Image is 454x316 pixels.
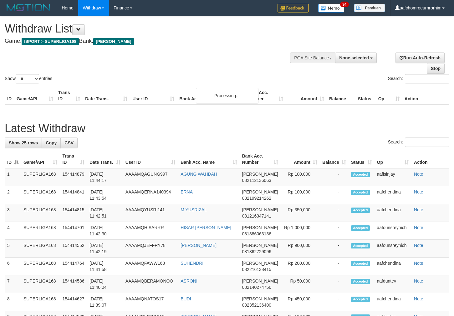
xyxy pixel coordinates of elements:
th: Game/API [14,87,56,105]
span: Accepted [351,172,370,177]
span: [PERSON_NAME] [242,278,278,283]
th: Game/API: activate to sort column ascending [21,150,60,168]
a: Note [414,278,423,283]
th: Trans ID: activate to sort column ascending [60,150,87,168]
span: Copy 081216347141 to clipboard [242,213,271,218]
td: SUPERLIGA168 [21,186,60,204]
a: M YUSRIZAL [181,207,207,212]
th: User ID [130,87,177,105]
span: [PERSON_NAME] [242,207,278,212]
h4: Game: Bank: [5,38,296,44]
th: Action [402,87,449,105]
td: 1 [5,168,21,186]
td: Rp 900,000 [281,240,320,258]
td: 8 [5,293,21,311]
a: Note [414,296,423,301]
span: [PERSON_NAME] [242,225,278,230]
td: AAAAMQNATOS17 [123,293,178,311]
td: SUPERLIGA168 [21,258,60,275]
td: 154414627 [60,293,87,311]
span: Accepted [351,261,370,266]
td: - [320,258,349,275]
td: 154414586 [60,275,87,293]
td: SUPERLIGA168 [21,168,60,186]
td: 154414764 [60,258,87,275]
td: - [320,275,349,293]
th: Trans ID [56,87,83,105]
label: Search: [388,138,449,147]
a: Note [414,189,423,194]
th: Bank Acc. Number: activate to sort column ascending [240,150,281,168]
span: [PERSON_NAME] [242,243,278,248]
td: [DATE] 11:43:54 [87,186,123,204]
span: Accepted [351,208,370,213]
td: [DATE] 11:41:58 [87,258,123,275]
th: Action [411,150,449,168]
a: Run Auto-Refresh [395,53,445,63]
td: SUPERLIGA168 [21,240,60,258]
td: [DATE] 11:44:17 [87,168,123,186]
span: [PERSON_NAME] [242,296,278,301]
td: SUPERLIGA168 [21,222,60,240]
td: 154414701 [60,222,87,240]
td: 154414815 [60,204,87,222]
span: [PERSON_NAME] [242,189,278,194]
td: aafduntev [375,275,411,293]
th: User ID: activate to sort column ascending [123,150,178,168]
a: [PERSON_NAME] [181,243,217,248]
td: - [320,240,349,258]
td: 2 [5,186,21,204]
span: Accepted [351,190,370,195]
td: 154414841 [60,186,87,204]
td: Rp 100,000 [281,186,320,204]
td: [DATE] 11:40:04 [87,275,123,293]
td: 3 [5,204,21,222]
img: Feedback.jpg [278,4,309,13]
a: AGUNG WAHDAH [181,172,217,177]
th: Amount: activate to sort column ascending [281,150,320,168]
td: [DATE] 11:42:30 [87,222,123,240]
td: aafisinjay [375,168,411,186]
a: Copy [42,138,61,148]
a: ERNA [181,189,193,194]
td: AAAAMQBERAMONOO [123,275,178,293]
td: - [320,293,349,311]
span: Copy 082352136400 to clipboard [242,303,271,308]
span: CSV [64,140,74,145]
a: CSV [60,138,78,148]
span: Accepted [351,225,370,231]
span: Accepted [351,297,370,302]
span: Accepted [351,279,370,284]
span: [PERSON_NAME] [93,38,134,45]
th: Date Trans.: activate to sort column ascending [87,150,123,168]
a: Note [414,207,423,212]
span: 34 [340,2,349,7]
a: Note [414,261,423,266]
a: HISAR [PERSON_NAME] [181,225,231,230]
span: Copy 081362729096 to clipboard [242,249,271,254]
td: aafchendina [375,204,411,222]
a: Note [414,172,423,177]
h1: Latest Withdraw [5,122,449,135]
td: AAAAMQERNA140394 [123,186,178,204]
td: AAAAMQHISARRR [123,222,178,240]
td: Rp 50,000 [281,275,320,293]
span: Copy 082199214262 to clipboard [242,196,271,201]
span: [PERSON_NAME] [242,172,278,177]
th: Bank Acc. Name [177,87,244,105]
td: - [320,186,349,204]
td: Rp 450,000 [281,293,320,311]
a: ASRONI [181,278,197,283]
a: Show 25 rows [5,138,42,148]
td: - [320,168,349,186]
td: aafchendina [375,293,411,311]
td: aafchendina [375,258,411,275]
td: Rp 1,000,000 [281,222,320,240]
th: Status: activate to sort column ascending [349,150,375,168]
select: Showentries [16,74,39,83]
th: Status [355,87,376,105]
td: [DATE] 11:42:51 [87,204,123,222]
div: Processing... [196,88,258,103]
td: 7 [5,275,21,293]
span: Accepted [351,243,370,248]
